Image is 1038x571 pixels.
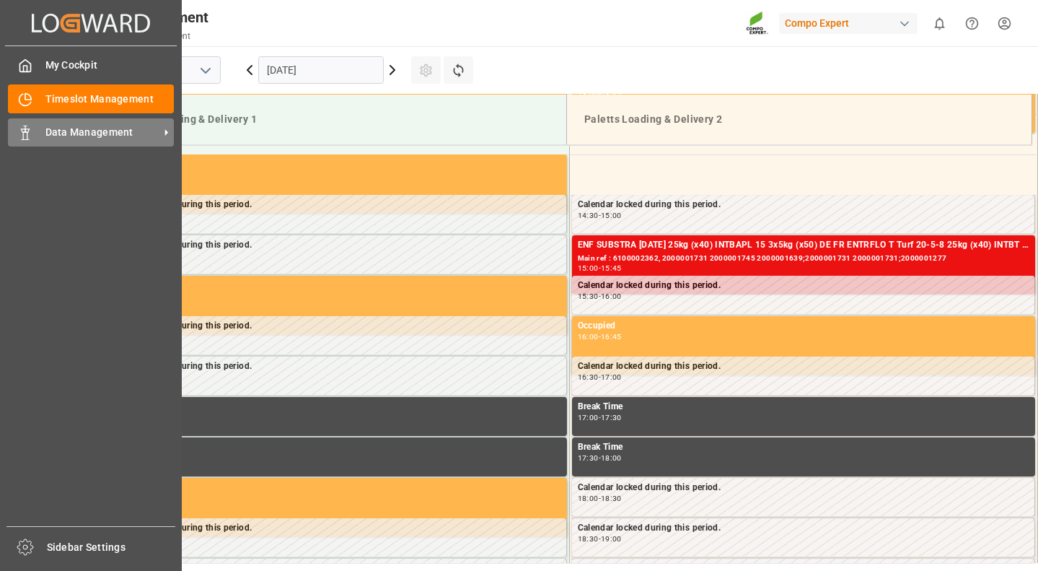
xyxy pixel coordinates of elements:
[578,359,1029,374] div: Calendar locked during this period.
[578,374,599,380] div: 16:30
[194,59,216,82] button: open menu
[45,58,175,73] span: My Cockpit
[599,536,601,542] div: -
[109,400,561,414] div: Break Time
[578,212,599,219] div: 14:30
[599,265,601,271] div: -
[578,440,1029,455] div: Break Time
[109,279,561,293] div: Occupied
[45,92,175,107] span: Timeslot Management
[109,481,561,495] div: Occupied
[599,414,601,421] div: -
[109,319,560,334] div: Calendar locked during this period.
[601,293,622,300] div: 16:00
[578,495,599,502] div: 18:00
[779,13,918,34] div: Compo Expert
[47,540,176,555] span: Sidebar Settings
[599,495,601,502] div: -
[601,495,622,502] div: 18:30
[578,400,1029,414] div: Break Time
[601,455,622,461] div: 18:00
[599,334,601,340] div: -
[578,279,1029,293] div: Calendar locked during this period.
[601,374,622,380] div: 17:00
[109,157,561,172] div: Occupied
[746,11,769,36] img: Screenshot%202023-09-29%20at%2010.02.21.png_1712312052.png
[109,440,561,455] div: Break Time
[109,198,560,212] div: Calendar locked during this period.
[258,56,384,84] input: DD.MM.YYYY
[599,293,601,300] div: -
[578,536,599,542] div: 18:30
[109,521,560,536] div: Calendar locked during this period.
[8,84,174,113] a: Timeslot Management
[8,51,174,79] a: My Cockpit
[578,198,1029,212] div: Calendar locked during this period.
[601,334,622,340] div: 16:45
[601,265,622,271] div: 15:45
[599,212,601,219] div: -
[578,334,599,340] div: 16:00
[578,455,599,461] div: 17:30
[113,106,555,133] div: Paletts Loading & Delivery 1
[109,238,560,253] div: Calendar locked during this period.
[45,125,159,140] span: Data Management
[578,293,599,300] div: 15:30
[601,212,622,219] div: 15:00
[599,374,601,380] div: -
[578,481,1029,495] div: Calendar locked during this period.
[578,319,1029,334] div: Occupied
[779,9,923,37] button: Compo Expert
[578,521,1029,536] div: Calendar locked during this period.
[578,238,1029,253] div: ENF SUBSTRA [DATE] 25kg (x40) INTBAPL 15 3x5kg (x50) DE FR ENTRFLO T Turf 20-5-8 25kg (x40) INTBT...
[599,455,601,461] div: -
[601,414,622,421] div: 17:30
[601,536,622,542] div: 19:00
[109,359,560,374] div: Calendar locked during this period.
[578,265,599,271] div: 15:00
[579,106,1020,133] div: Paletts Loading & Delivery 2
[578,253,1029,265] div: Main ref : 6100002362, 2000001731 2000001745 2000001639;2000001731 2000001731;2000001277
[578,414,599,421] div: 17:00
[923,7,956,40] button: show 0 new notifications
[956,7,988,40] button: Help Center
